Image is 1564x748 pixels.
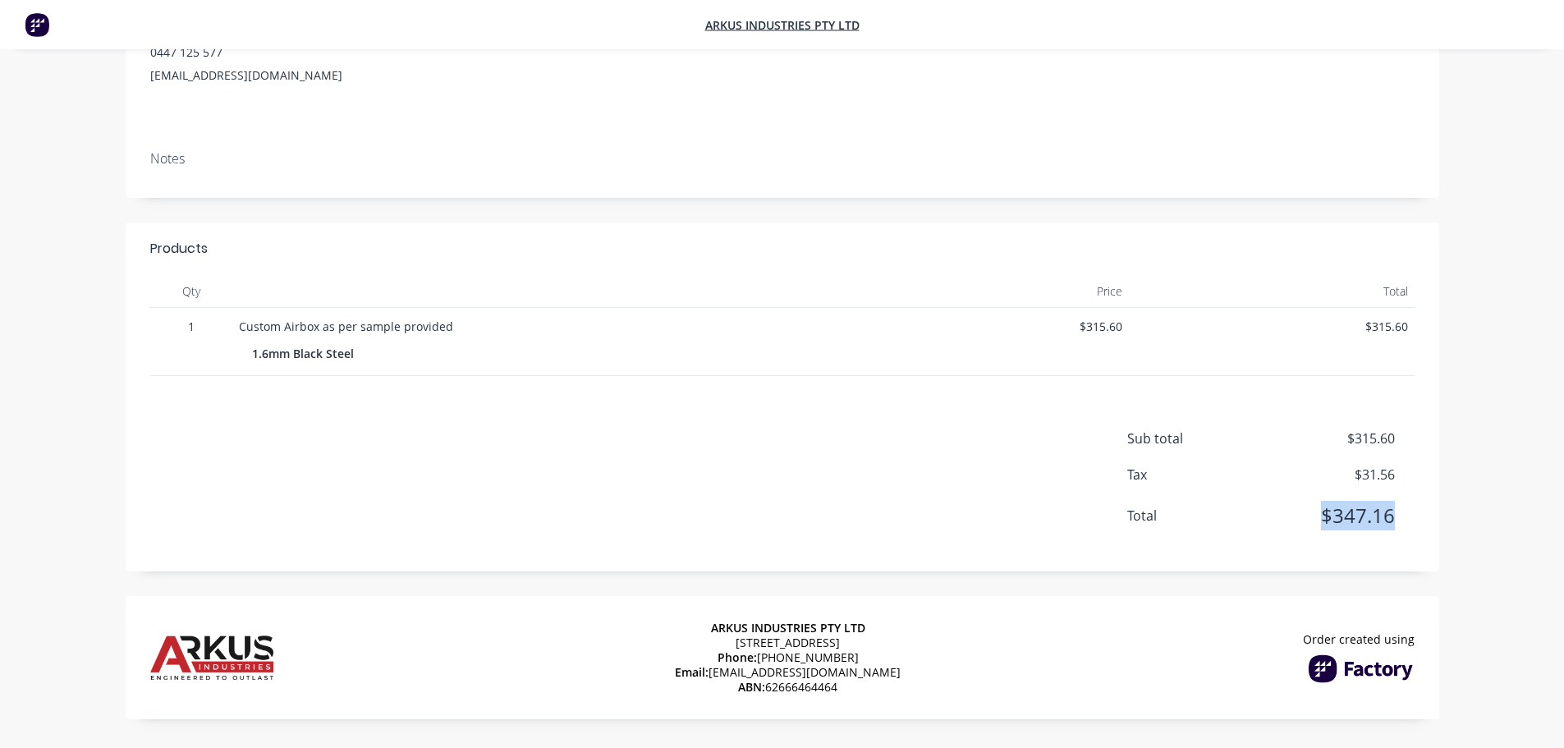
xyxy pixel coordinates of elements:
[1303,632,1415,647] span: Order created using
[718,650,859,665] span: [PHONE_NUMBER]
[711,620,865,636] span: ARKUS INDUSTRIES PTY LTD
[150,239,208,259] div: Products
[738,680,837,695] span: 62666464464
[709,664,901,680] a: [EMAIL_ADDRESS][DOMAIN_NAME]
[150,64,382,87] div: [EMAIL_ADDRESS][DOMAIN_NAME]
[705,17,860,33] a: ARKUS INDUSTRIES PTY LTD
[252,342,360,365] div: 1.6mm Black Steel
[1127,429,1273,448] span: Sub total
[718,649,757,665] span: Phone:
[1273,501,1394,530] span: $347.16
[239,319,453,334] span: Custom Airbox as per sample provided
[150,609,273,706] img: Company Logo
[1127,465,1273,484] span: Tax
[150,275,232,308] div: Qty
[1127,506,1273,525] span: Total
[1308,654,1415,683] img: Factory Logo
[1273,465,1394,484] span: $31.56
[157,318,226,335] span: 1
[1129,275,1415,308] div: Total
[25,12,49,37] img: Factory
[851,318,1123,335] span: $315.60
[150,18,382,87] div: [PERSON_NAME]0447 125 577[EMAIL_ADDRESS][DOMAIN_NAME]
[675,664,709,680] span: Email:
[844,275,1130,308] div: Price
[738,679,765,695] span: ABN:
[150,151,1415,167] div: Notes
[736,636,840,650] span: [STREET_ADDRESS]
[1135,318,1408,335] span: $315.60
[150,41,382,64] div: 0447 125 577
[1273,429,1394,448] span: $315.60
